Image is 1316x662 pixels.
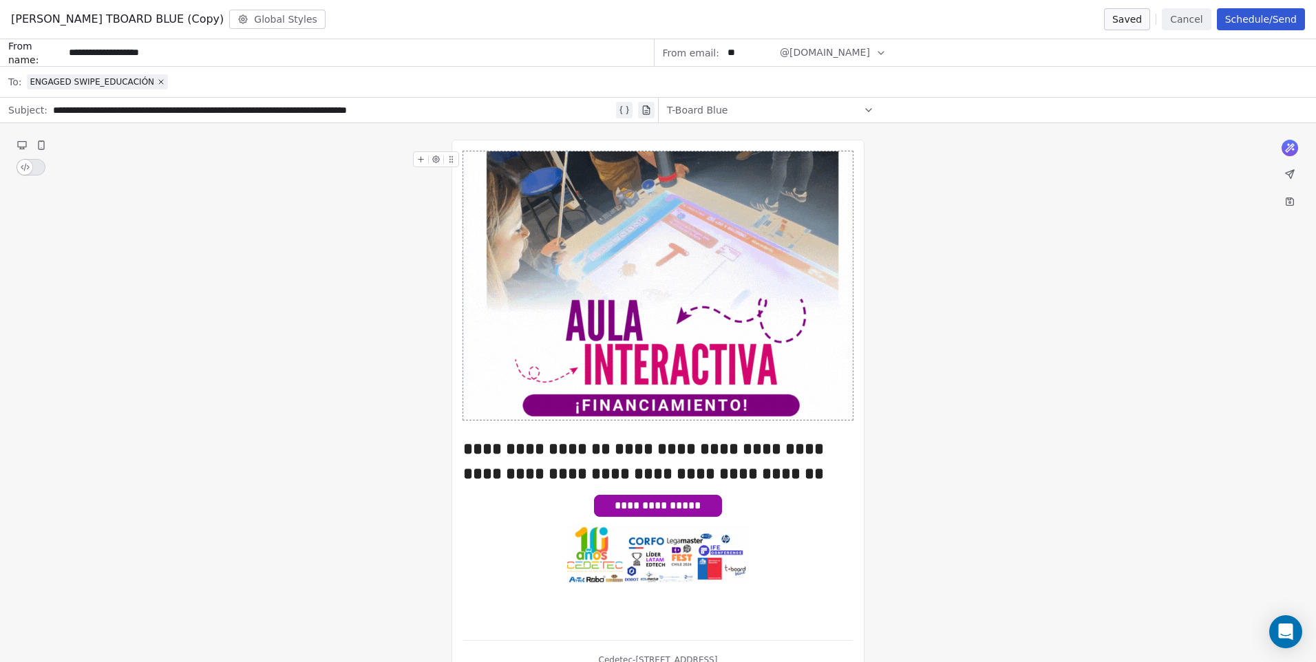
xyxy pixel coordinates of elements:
[1162,8,1211,30] button: Cancel
[1217,8,1305,30] button: Schedule/Send
[229,10,326,29] button: Global Styles
[663,46,719,60] span: From email:
[30,76,154,87] span: ENGAGED SWIPE_EDUCACIÓN
[1104,8,1150,30] button: Saved
[8,103,47,121] span: Subject:
[667,103,728,117] span: T-Board Blue
[8,39,63,67] span: From name:
[780,45,870,60] span: @[DOMAIN_NAME]
[1269,615,1302,648] div: Open Intercom Messenger
[8,75,21,89] span: To:
[11,11,224,28] span: [PERSON_NAME] TBOARD BLUE (Copy)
